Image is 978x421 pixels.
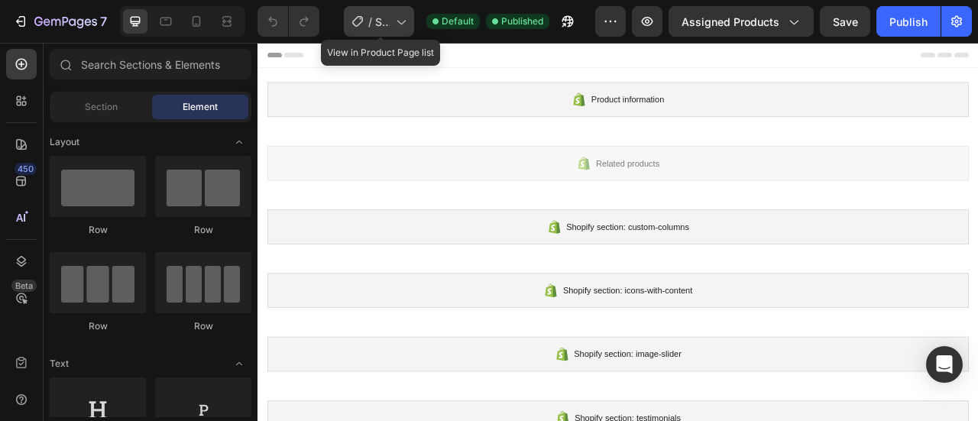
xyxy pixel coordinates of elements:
span: Shopify section: image-slider [403,387,539,405]
span: Toggle open [227,351,251,376]
span: Related products [430,144,511,162]
span: Text [50,357,69,371]
span: Section [85,100,118,114]
button: Publish [876,6,941,37]
span: Assigned Products [682,14,779,30]
span: Layout [50,135,79,149]
iframe: Design area [257,43,978,421]
span: Product information [424,63,517,81]
span: Save [833,15,858,28]
button: Assigned Products [669,6,814,37]
span: Shopify section: icons-with-content [388,306,553,324]
p: 7 [100,12,107,31]
button: 7 [6,6,114,37]
div: Row [155,223,251,237]
span: Default [442,15,474,28]
div: 450 [15,163,37,175]
div: Row [155,319,251,333]
span: Shopify Original Product Template [375,14,390,30]
span: Shopify section: custom-columns [393,225,549,243]
span: Toggle open [227,130,251,154]
span: Element [183,100,218,114]
span: Published [501,15,543,28]
div: Open Intercom Messenger [926,346,963,383]
div: Row [50,223,146,237]
div: Undo/Redo [257,6,319,37]
div: Publish [889,14,928,30]
div: Row [50,319,146,333]
div: Beta [11,280,37,292]
button: Save [820,6,870,37]
span: / [368,14,372,30]
input: Search Sections & Elements [50,49,251,79]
